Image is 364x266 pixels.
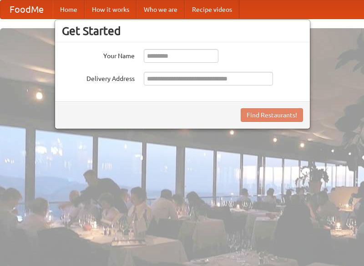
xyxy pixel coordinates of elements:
a: Home [53,0,85,19]
a: How it works [85,0,136,19]
a: Recipe videos [185,0,239,19]
label: Delivery Address [62,72,135,83]
a: Who we are [136,0,185,19]
h3: Get Started [62,24,303,38]
label: Your Name [62,49,135,60]
a: FoodMe [0,0,53,19]
button: Find Restaurants! [241,108,303,122]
